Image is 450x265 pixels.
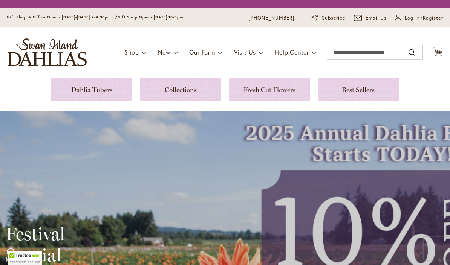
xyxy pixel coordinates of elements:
span: Subscribe [322,14,346,22]
span: Visit Us [234,48,256,56]
span: Gift Shop Open - [DATE] 10-3pm [118,15,183,20]
a: store logo [8,38,87,66]
div: TrustedSite Certified [8,251,42,265]
span: Help Center [275,48,309,56]
span: Log In/Register [405,14,443,22]
span: Gift Shop & Office Open - [DATE]-[DATE] 9-4:30pm / [7,15,118,20]
span: Email Us [366,14,387,22]
span: Shop [124,48,139,56]
button: Search [409,47,415,59]
a: Subscribe [311,14,346,22]
span: New [158,48,170,56]
a: Email Us [354,14,387,22]
span: Our Farm [189,48,215,56]
a: [PHONE_NUMBER] [249,14,294,22]
a: Log In/Register [395,14,443,22]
